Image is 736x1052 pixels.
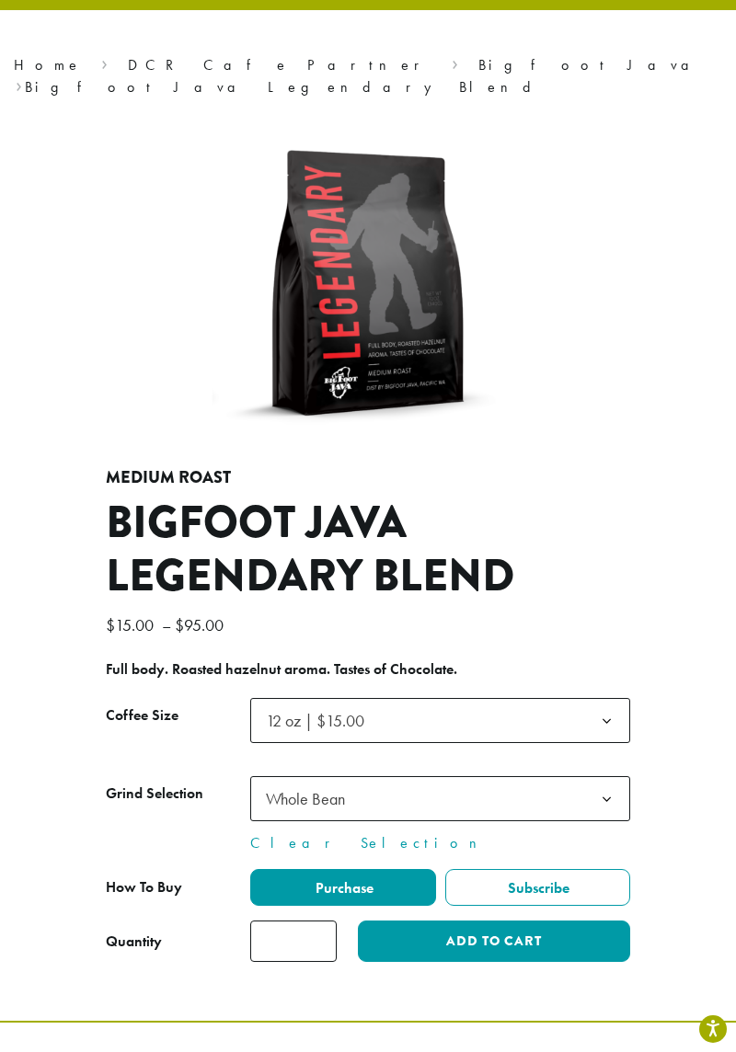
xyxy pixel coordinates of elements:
[250,920,337,962] input: Product quantity
[106,468,630,488] h4: Medium Roast
[101,48,108,76] span: ›
[16,70,22,98] span: ›
[106,781,250,807] label: Grind Selection
[358,920,630,962] button: Add to cart
[106,877,182,897] span: How To Buy
[106,703,250,729] label: Coffee Size
[14,55,82,74] a: Home
[266,710,364,731] span: 12 oz | $15.00
[505,878,569,898] span: Subscribe
[250,832,630,854] a: Clear Selection
[266,788,345,809] span: Whole Bean
[313,878,374,898] span: Purchase
[478,55,704,74] a: Bigfoot Java
[106,931,162,953] div: Quantity
[106,614,115,635] span: $
[259,781,363,817] span: Whole Bean
[250,698,630,743] span: 12 oz | $15.00
[106,497,630,602] h1: Bigfoot Java Legendary Blend
[175,614,184,635] span: $
[162,614,171,635] span: –
[106,614,158,635] bdi: 15.00
[259,703,383,738] span: 12 oz | $15.00
[14,54,722,98] nav: Breadcrumb
[106,659,457,679] b: Full body. Roasted hazelnut aroma. Tastes of Chocolate.
[128,55,432,74] a: DCR Cafe Partner
[175,614,228,635] bdi: 95.00
[250,776,630,821] span: Whole Bean
[452,48,458,76] span: ›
